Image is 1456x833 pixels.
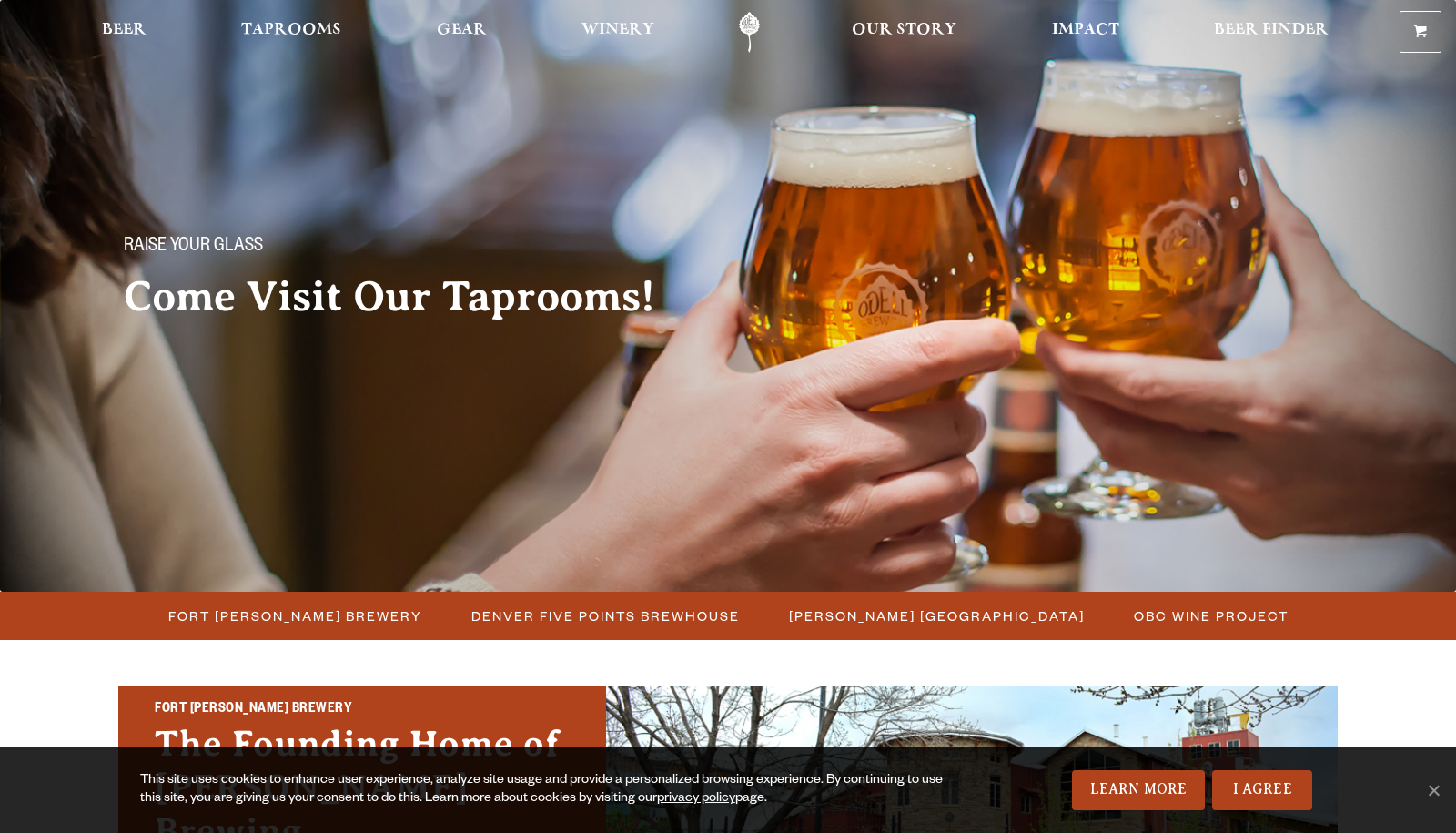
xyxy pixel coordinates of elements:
[657,792,735,807] a: privacy policy
[1135,603,1289,629] span: OBC Wine Project
[472,603,741,629] span: Denver Five Points Brewhouse
[140,772,959,808] div: This site uses cookies to enhance user experience, analyze site usage and provide a personalized ...
[790,603,1086,629] span: [PERSON_NAME] [GEOGRAPHIC_DATA]
[1072,770,1206,810] a: Learn More
[102,23,147,37] span: Beer
[852,23,956,37] span: Our Story
[1040,12,1131,53] a: Impact
[1124,603,1299,629] a: OBC Wine Project
[155,698,570,722] h2: Fort [PERSON_NAME] Brewery
[158,603,432,629] a: Fort [PERSON_NAME] Brewery
[581,23,654,37] span: Winery
[241,23,341,37] span: Taprooms
[779,603,1095,629] a: [PERSON_NAME] [GEOGRAPHIC_DATA]
[437,23,487,37] span: Gear
[124,236,263,259] span: Raise your glass
[169,603,423,629] span: Fort [PERSON_NAME] Brewery
[1202,12,1340,53] a: Beer Finder
[1052,23,1119,37] span: Impact
[1424,781,1442,799] span: No
[425,12,499,53] a: Gear
[570,12,666,53] a: Winery
[90,12,158,53] a: Beer
[229,12,353,53] a: Taprooms
[1214,23,1329,37] span: Beer Finder
[1212,770,1312,810] a: I Agree
[124,274,692,320] h2: Come Visit Our Taprooms!
[840,12,968,53] a: Our Story
[461,603,750,629] a: Denver Five Points Brewhouse
[715,12,784,53] a: Odell Home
